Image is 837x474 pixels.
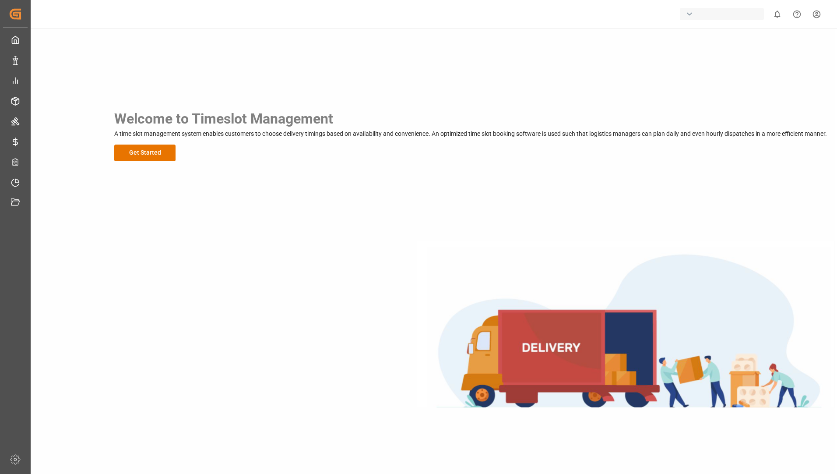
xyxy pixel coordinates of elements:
button: show 0 new notifications [767,4,787,24]
button: Help Center [787,4,807,24]
h3: Welcome to Timeslot Management [114,108,827,129]
p: A time slot management system enables customers to choose delivery timings based on availability ... [114,129,827,138]
img: Delivery Truck [417,241,835,407]
button: Get Started [114,145,176,161]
